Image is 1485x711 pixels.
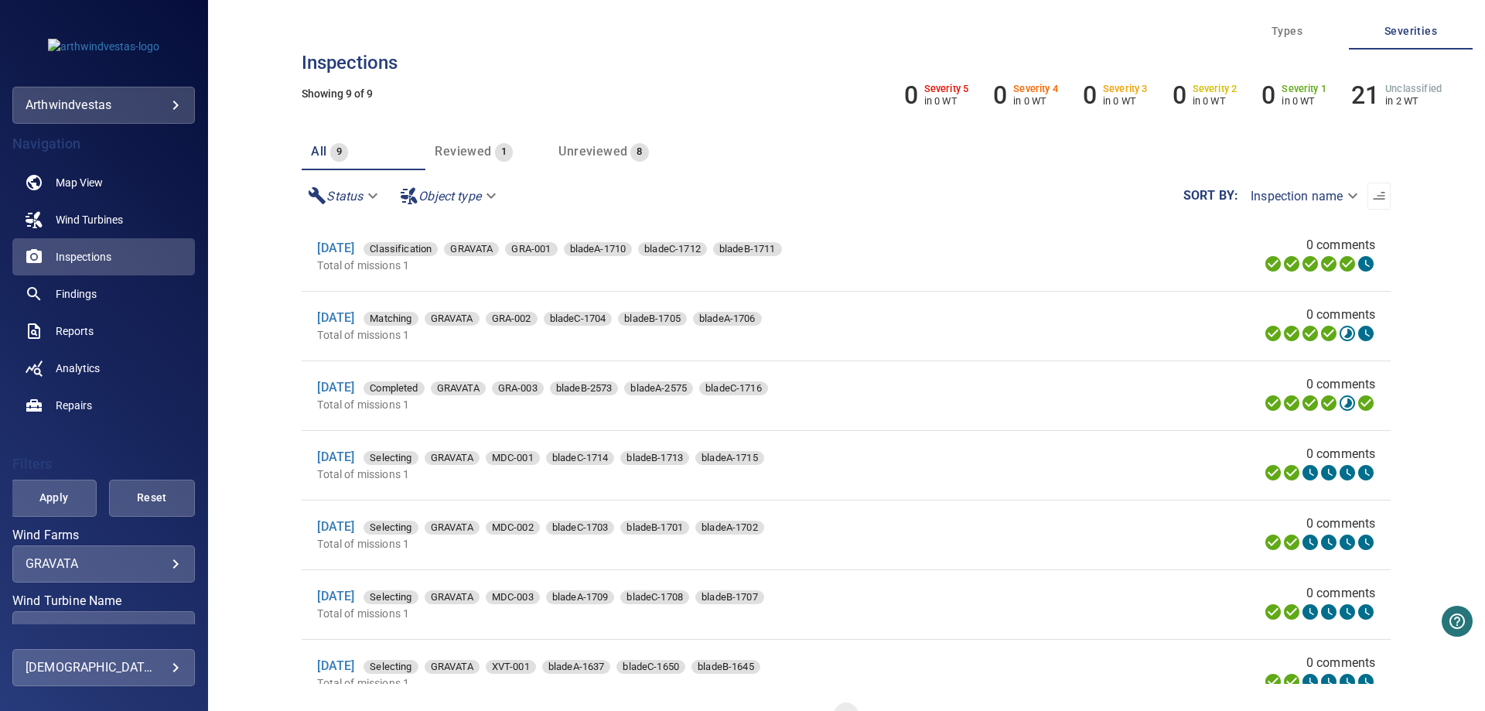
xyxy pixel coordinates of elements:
[425,659,480,675] span: GRAVATA
[1183,190,1238,202] label: Sort by :
[317,310,354,325] a: [DATE]
[317,536,1016,552] p: Total of missions 1
[1282,255,1301,273] svg: Data Formatted 100%
[326,189,363,203] em: Status
[1357,672,1375,691] svg: Classification 0%
[1264,533,1282,552] svg: Uploading 100%
[546,521,615,535] div: bladeC-1703
[302,53,1391,73] h3: Inspections
[364,660,418,674] div: Selecting
[1385,95,1442,107] p: in 2 WT
[1351,80,1379,110] h6: 21
[1319,255,1338,273] svg: ML Processing 100%
[1357,324,1375,343] svg: Classification 0%
[56,175,103,190] span: Map View
[505,241,557,257] span: GRA-001
[364,590,418,605] span: Selecting
[317,675,1013,691] p: Total of missions 1
[12,387,195,424] a: repairs noActive
[317,397,1017,412] p: Total of missions 1
[699,381,768,396] span: bladeC-1716
[1301,324,1319,343] svg: Selecting 100%
[56,361,100,376] span: Analytics
[1385,84,1442,94] h6: Unclassified
[486,659,536,675] span: XVT-001
[1338,463,1357,482] svg: Matching 0%
[364,590,418,604] div: Selecting
[564,242,633,256] div: bladeA-1710
[1282,324,1301,343] svg: Data Formatted 100%
[56,323,94,339] span: Reports
[1301,672,1319,691] svg: Selecting 0%
[1301,394,1319,412] svg: Selecting 100%
[12,313,195,350] a: reports noActive
[546,450,615,466] span: bladeC-1714
[550,381,619,395] div: bladeB-2573
[444,242,499,256] div: GRAVATA
[620,521,689,535] div: bladeB-1701
[993,80,1007,110] h6: 0
[317,519,354,534] a: [DATE]
[1306,236,1376,255] span: 0 comments
[56,398,92,413] span: Repairs
[1306,654,1376,672] span: 0 comments
[1301,603,1319,621] svg: Selecting 0%
[544,312,613,326] div: bladeC-1704
[364,242,438,256] div: Classification
[425,450,480,466] span: GRAVATA
[364,311,418,326] span: Matching
[1301,533,1319,552] svg: Selecting 0%
[364,451,418,465] div: Selecting
[302,183,387,210] div: Status
[558,144,627,159] span: Unreviewed
[546,451,615,465] div: bladeC-1714
[620,450,689,466] span: bladeB-1713
[486,660,536,674] div: XVT-001
[317,450,354,464] a: [DATE]
[1193,84,1237,94] h6: Severity 2
[1319,603,1338,621] svg: ML Processing 0%
[1013,95,1058,107] p: in 0 WT
[993,80,1058,110] li: Severity 4
[486,590,540,604] div: MDC-003
[12,611,195,648] div: Wind Turbine Name
[713,242,782,256] div: bladeB-1711
[1338,603,1357,621] svg: Matching 0%
[550,381,619,396] span: bladeB-2573
[616,660,685,674] div: bladeC-1650
[1264,463,1282,482] svg: Uploading 100%
[364,241,438,257] span: Classification
[425,590,480,604] div: GRAVATA
[1319,672,1338,691] svg: ML Processing 0%
[1319,324,1338,343] svg: ML Processing 100%
[394,183,506,210] div: Object type
[495,143,513,161] span: 1
[695,590,764,605] span: bladeB-1707
[1083,80,1097,110] h6: 0
[1173,80,1237,110] li: Severity 2
[1301,255,1319,273] svg: Selecting 100%
[1173,80,1186,110] h6: 0
[1282,533,1301,552] svg: Data Formatted 100%
[12,350,195,387] a: analytics noActive
[317,589,354,603] a: [DATE]
[425,520,480,535] span: GRAVATA
[695,451,764,465] div: bladeA-1715
[1306,306,1376,324] span: 0 comments
[1083,80,1148,110] li: Severity 3
[620,590,689,604] div: bladeC-1708
[618,312,687,326] div: bladeB-1705
[546,590,615,604] div: bladeA-1709
[492,381,544,396] span: GRA-003
[1103,95,1148,107] p: in 0 WT
[30,488,77,508] span: Apply
[12,238,195,275] a: inspections active
[1357,463,1375,482] svg: Classification 0%
[12,87,195,124] div: arthwindvestas
[1351,80,1442,110] li: Severity Unclassified
[544,311,613,326] span: bladeC-1704
[56,249,111,265] span: Inspections
[1261,80,1275,110] h6: 0
[638,242,707,256] div: bladeC-1712
[56,286,97,302] span: Findings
